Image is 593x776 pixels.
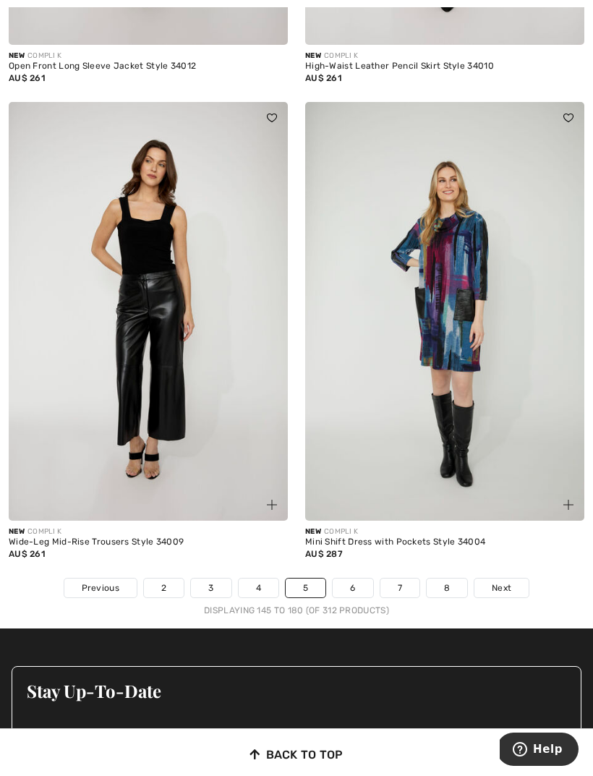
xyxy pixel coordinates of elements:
[380,579,419,597] a: 7
[474,579,529,597] a: Next
[563,500,573,510] img: plus_v2.svg
[9,102,288,521] img: Wide-Leg Mid-Rise Trousers Style 34009. As sample
[305,51,584,61] div: COMPLI K
[9,549,46,559] span: AU$ 261
[305,527,321,536] span: New
[305,537,584,547] div: Mini Shift Dress with Pockets Style 34004
[500,733,579,769] iframe: Opens a widget where you can find more information
[286,579,325,597] a: 5
[305,73,342,83] span: AU$ 261
[202,725,263,740] span: Latest News
[9,51,288,61] div: COMPLI K
[305,526,584,537] div: COMPLI K
[9,526,288,537] div: COMPLI K
[305,61,584,72] div: High-Waist Leather Pencil Skirt Style 34010
[9,537,288,547] div: Wide-Leg Mid-Rise Trousers Style 34009
[267,500,277,510] img: plus_v2.svg
[27,681,566,700] h3: Stay Up-To-Date
[305,102,584,521] img: Mini Shift Dress with Pockets Style 34004. As sample
[563,114,573,122] img: heart_black_full.svg
[492,581,511,594] span: Next
[333,579,372,597] a: 6
[9,73,46,83] span: AU$ 261
[64,579,137,597] a: Previous
[427,579,467,597] a: 8
[191,579,231,597] a: 3
[9,61,288,72] div: Open Front Long Sleeve Jacket Style 34012
[82,581,119,594] span: Previous
[9,527,25,536] span: New
[305,51,321,60] span: New
[267,114,277,122] img: heart_black_full.svg
[144,579,184,597] a: 2
[9,51,25,60] span: New
[239,579,278,597] a: 4
[305,549,343,559] span: AU$ 287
